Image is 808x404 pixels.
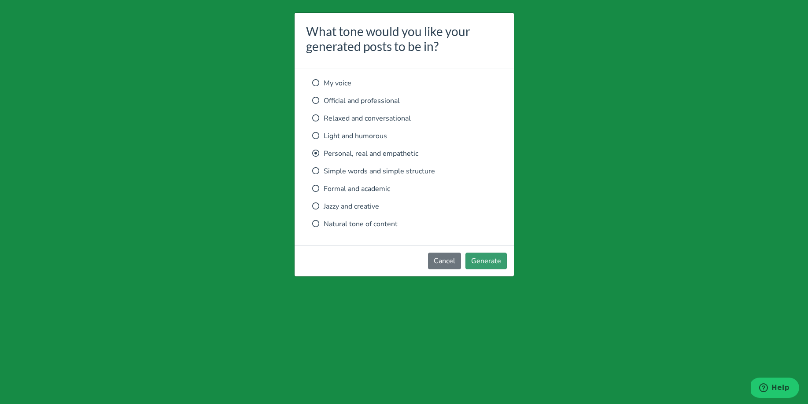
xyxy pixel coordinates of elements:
[312,78,496,88] p: My voice
[312,131,496,141] p: Light and humorous
[312,95,496,106] p: Official and professional
[312,148,496,159] p: Personal, real and empathetic
[428,253,461,269] button: Cancel
[312,166,496,176] p: Simple words and simple structure
[306,24,502,54] h3: What tone would you like your generated posts to be in?
[465,253,507,269] button: Generate
[312,201,496,212] p: Jazzy and creative
[751,378,799,400] iframe: Opens a widget where you can find more information
[312,113,496,124] p: Relaxed and conversational
[312,184,496,194] p: Formal and academic
[312,219,496,229] p: Natural tone of content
